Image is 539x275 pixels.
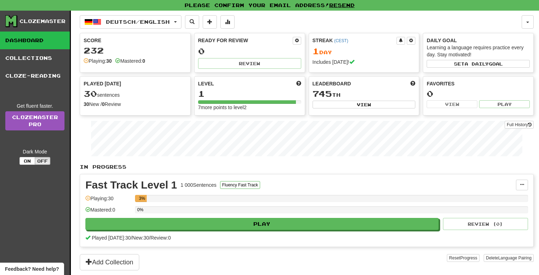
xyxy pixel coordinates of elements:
button: View [313,101,416,108]
button: More stats [220,15,235,29]
span: Open feedback widget [5,265,59,273]
span: a daily [465,61,489,66]
span: Played [DATE] [84,80,121,87]
strong: 0 [142,58,145,64]
div: New / Review [84,101,187,108]
div: 0 [427,89,530,98]
div: 1 000 Sentences [181,181,217,189]
strong: 30 [106,58,112,64]
button: Off [35,157,50,165]
button: DeleteLanguage Pairing [484,254,534,262]
div: Mastered: [115,57,145,64]
div: Day [313,47,416,56]
span: Played [DATE]: 30 [92,235,131,241]
div: Get fluent faster. [5,102,64,110]
span: 745 [313,89,332,99]
span: Progress [460,256,477,260]
div: Learning a language requires practice every day. Stay motivated! [427,44,530,58]
button: View [427,100,477,108]
span: / [149,235,151,241]
button: Review (0) [443,218,528,230]
div: 7 more points to level 2 [198,104,301,111]
div: 1 [198,89,301,98]
button: Fluency Fast Track [220,181,260,189]
span: 30 [84,89,97,99]
span: Deutsch / English [106,19,170,25]
span: Review: 0 [150,235,171,241]
div: 232 [84,46,187,55]
span: Language Pairing [498,256,532,260]
span: Score more points to level up [296,80,301,87]
button: Deutsch/English [80,15,181,29]
div: Playing: [84,57,112,64]
div: 0 [198,47,301,56]
div: Favorites [427,80,530,87]
button: Play [479,100,530,108]
button: Search sentences [185,15,199,29]
a: ClozemasterPro [5,111,64,130]
span: / [131,235,132,241]
p: In Progress [80,163,534,170]
a: (CEST) [334,38,348,43]
button: Seta dailygoal [427,60,530,68]
button: Play [85,218,439,230]
div: sentences [84,89,187,99]
div: Includes [DATE]! [313,58,416,66]
span: Leaderboard [313,80,351,87]
button: Review [198,58,301,69]
div: Clozemaster [19,18,66,25]
span: Level [198,80,214,87]
strong: 30 [84,101,89,107]
span: New: 30 [132,235,149,241]
div: Fast Track Level 1 [85,180,177,190]
div: Mastered: 0 [85,206,131,218]
div: th [313,89,416,99]
div: Streak [313,37,397,44]
button: On [19,157,35,165]
button: Add sentence to collection [203,15,217,29]
strong: 0 [102,101,105,107]
button: Add Collection [80,254,139,270]
a: Resend [329,2,355,8]
span: 1 [313,46,319,56]
div: Dark Mode [5,148,64,155]
button: Full History [505,121,534,129]
div: Score [84,37,187,44]
div: Daily Goal [427,37,530,44]
div: 3% [137,195,147,202]
button: ResetProgress [447,254,479,262]
span: This week in points, UTC [410,80,415,87]
div: Playing: 30 [85,195,131,207]
div: Ready for Review [198,37,293,44]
